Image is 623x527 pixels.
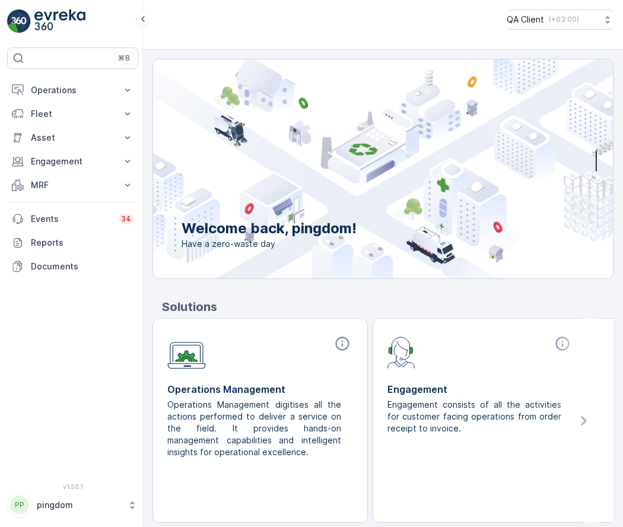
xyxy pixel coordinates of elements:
p: Operations [31,84,115,96]
span: Have a zero-waste day [182,238,357,250]
div: PP [10,496,29,515]
a: Reports [7,231,138,255]
img: city illustration [100,59,613,278]
p: Solutions [162,298,614,316]
p: Welcome back, pingdom! [182,219,357,238]
p: Asset [31,132,115,144]
span: v 1.50.1 [7,483,138,490]
button: QA Client(+03:00) [507,9,614,30]
a: Documents [7,255,138,278]
p: Documents [31,261,133,272]
button: Engagement [7,150,138,173]
p: ( +03:00 ) [549,15,579,24]
p: 34 [121,214,131,224]
p: Engagement [387,382,573,396]
img: logo_light-DOdMpM7g.png [34,9,85,33]
p: Engagement [31,155,115,167]
p: Operations Management digitises all the actions performed to deliver a service on the field. It p... [167,399,344,458]
button: Operations [7,78,138,102]
button: PPpingdom [7,493,138,518]
img: module-icon [387,335,415,369]
button: MRF [7,173,138,197]
p: MRF [31,179,115,191]
img: module-icon [167,335,206,369]
p: QA Client [507,14,544,26]
p: Events [31,213,112,225]
button: Fleet [7,102,138,126]
p: Reports [31,237,133,249]
p: Engagement consists of all the activities for customer facing operations from order receipt to in... [387,399,564,434]
p: ⌘B [118,53,130,63]
p: pingdom [37,499,122,511]
a: Events34 [7,207,138,231]
img: logo [7,9,31,33]
button: Asset [7,126,138,150]
p: Operations Management [167,382,353,396]
p: Fleet [31,108,115,120]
